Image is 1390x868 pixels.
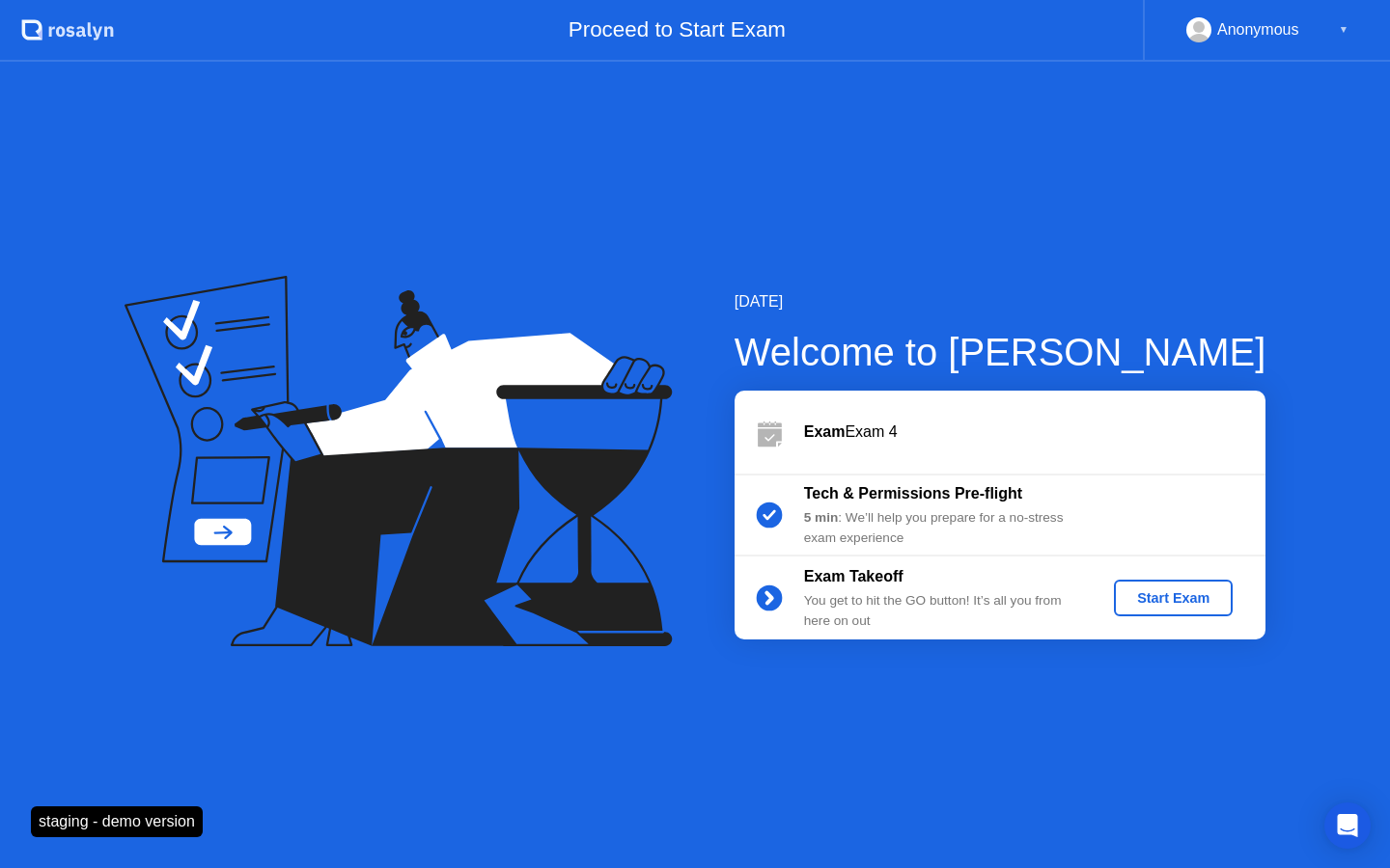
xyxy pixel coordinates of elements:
div: Open Intercom Messenger [1324,802,1371,849]
div: Start Exam [1122,590,1225,606]
div: [DATE] [735,290,1266,313]
div: Anonymous [1217,17,1299,42]
div: Exam 4 [804,420,1265,444]
div: Welcome to [PERSON_NAME] [735,323,1266,381]
b: Exam [804,423,846,440]
b: Exam Takeoff [804,568,903,584]
div: : We’ll help you prepare for a no-stress exam experience [804,508,1082,548]
b: 5 min [804,510,839,525]
div: You get to hit the GO button! It’s all you from here on out [804,591,1082,631]
div: staging - demo version [31,806,203,837]
div: ▼ [1339,17,1348,42]
b: Tech & Permissions Pre-flight [804,485,1022,502]
button: Start Exam [1114,580,1233,616]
